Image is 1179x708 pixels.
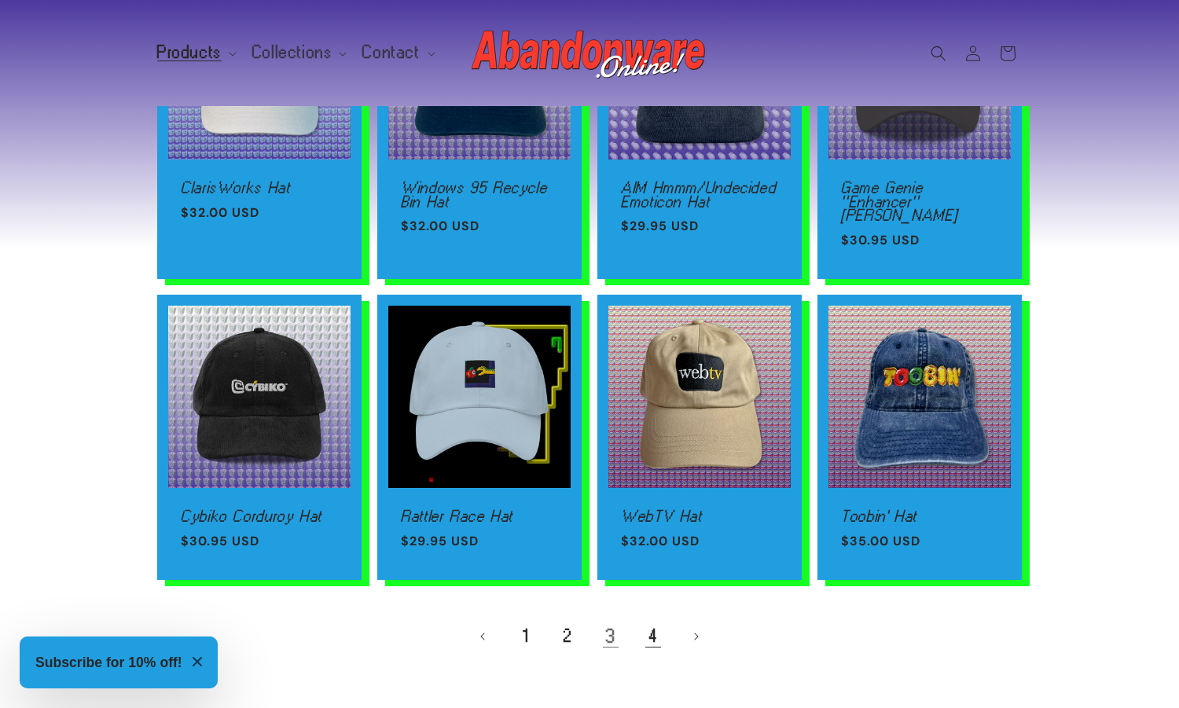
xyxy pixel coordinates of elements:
[157,619,1022,654] nav: Pagination
[362,46,420,60] span: Contact
[841,181,998,222] a: Game Genie "Enhancer" [PERSON_NAME]
[678,619,713,654] a: Next page
[252,46,332,60] span: Collections
[593,619,628,654] a: Page 3
[472,22,707,85] img: Abandonware
[401,509,558,523] a: Rattler Race Hat
[466,16,714,90] a: Abandonware
[621,509,778,523] a: WebTV Hat
[353,36,441,69] summary: Contact
[509,619,543,654] a: Page 1
[148,36,243,69] summary: Products
[401,181,558,208] a: Windows 95 Recycle Bin Hat
[636,619,670,654] a: Page 4
[181,509,338,523] a: Cybiko Corduroy Hat
[921,36,956,71] summary: Search
[621,181,778,208] a: AIM Hmmm/Undecided Emoticon Hat
[181,181,338,195] a: ClarisWorks Hat
[841,509,998,523] a: Toobin' Hat
[243,36,354,69] summary: Collections
[466,619,501,654] a: Previous page
[551,619,586,654] a: Page 2
[157,46,222,60] span: Products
